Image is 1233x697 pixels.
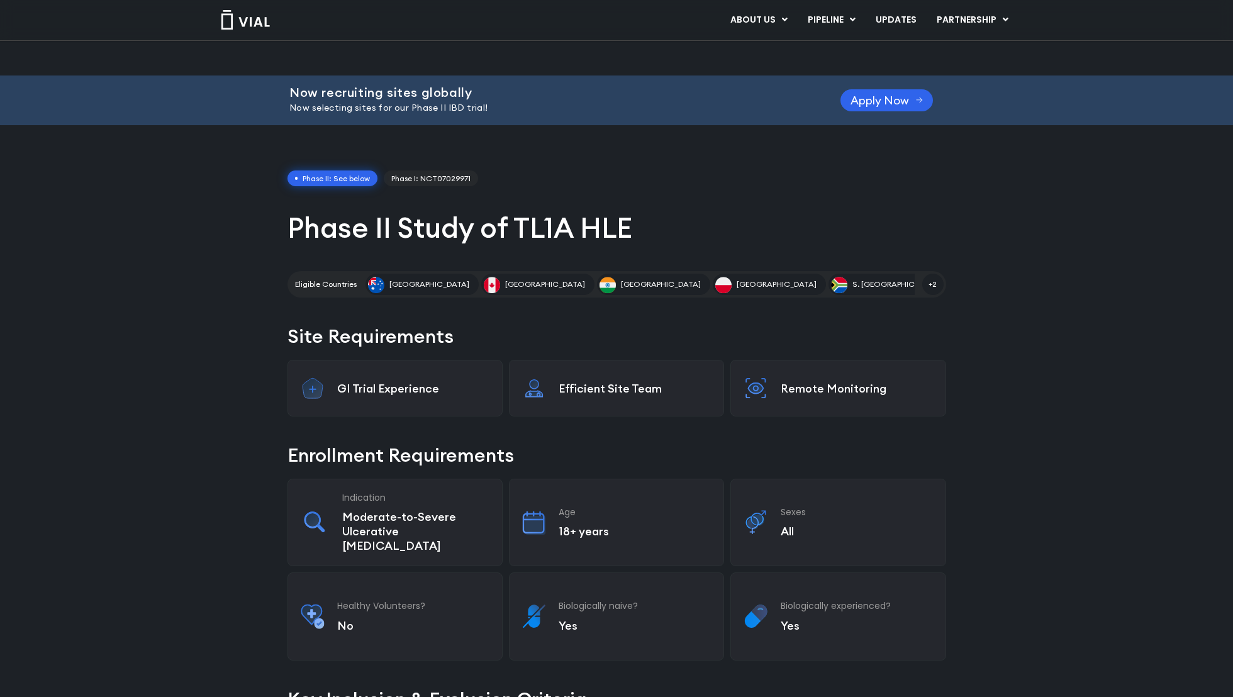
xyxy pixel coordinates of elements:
h2: Enrollment Requirements [287,442,946,469]
h1: Phase II Study of TL1A HLE [287,209,946,246]
span: [GEOGRAPHIC_DATA] [505,279,585,290]
span: Apply Now [851,96,909,105]
p: Efficient Site Team [559,381,711,396]
span: [GEOGRAPHIC_DATA] [389,279,469,290]
span: Phase II: See below [287,170,378,187]
img: Canada [484,277,500,293]
p: All [781,524,933,538]
a: PARTNERSHIPMenu Toggle [927,9,1018,31]
img: Australia [368,277,384,293]
p: 18+ years [559,524,711,538]
span: [GEOGRAPHIC_DATA] [621,279,701,290]
a: PIPELINEMenu Toggle [798,9,865,31]
a: Phase I: NCT07029971 [384,170,478,187]
h3: Biologically experienced? [781,600,933,611]
h2: Now recruiting sites globally [289,86,809,99]
a: UPDATES [866,9,926,31]
h2: Eligible Countries [295,279,357,290]
p: Yes [559,618,711,633]
p: Yes [781,618,933,633]
p: GI Trial Experience [337,381,489,396]
h2: Site Requirements [287,323,946,350]
a: Apply Now [840,89,933,111]
span: +2 [922,274,944,295]
h3: Age [559,506,711,518]
span: [GEOGRAPHIC_DATA] [737,279,817,290]
p: Now selecting sites for our Phase II IBD trial! [289,101,809,115]
img: India [600,277,616,293]
p: Remote Monitoring [781,381,933,396]
img: Vial Logo [220,10,271,30]
a: ABOUT USMenu Toggle [720,9,797,31]
h3: Indication [342,492,489,503]
h3: Biologically naive? [559,600,711,611]
p: Moderate-to-Severe Ulcerative [MEDICAL_DATA] [342,510,489,553]
p: No [337,618,489,633]
span: S. [GEOGRAPHIC_DATA] [852,279,941,290]
h3: Healthy Volunteers? [337,600,489,611]
img: S. Africa [831,277,847,293]
h3: Sexes [781,506,933,518]
img: Poland [715,277,732,293]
